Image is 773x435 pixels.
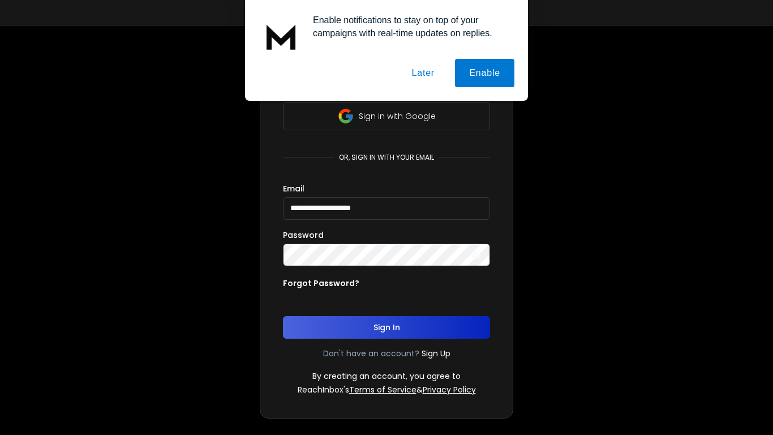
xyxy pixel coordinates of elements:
[312,370,461,382] p: By creating an account, you agree to
[423,384,476,395] a: Privacy Policy
[283,278,359,289] p: Forgot Password?
[283,102,490,130] button: Sign in with Google
[397,59,448,87] button: Later
[283,231,324,239] label: Password
[259,14,304,59] img: notification icon
[298,384,476,395] p: ReachInbox's &
[422,348,450,359] a: Sign Up
[283,185,304,193] label: Email
[323,348,419,359] p: Don't have an account?
[334,153,439,162] p: or, sign in with your email
[349,384,416,395] a: Terms of Service
[304,14,514,40] div: Enable notifications to stay on top of your campaigns with real-time updates on replies.
[359,110,436,122] p: Sign in with Google
[455,59,514,87] button: Enable
[283,316,490,339] button: Sign In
